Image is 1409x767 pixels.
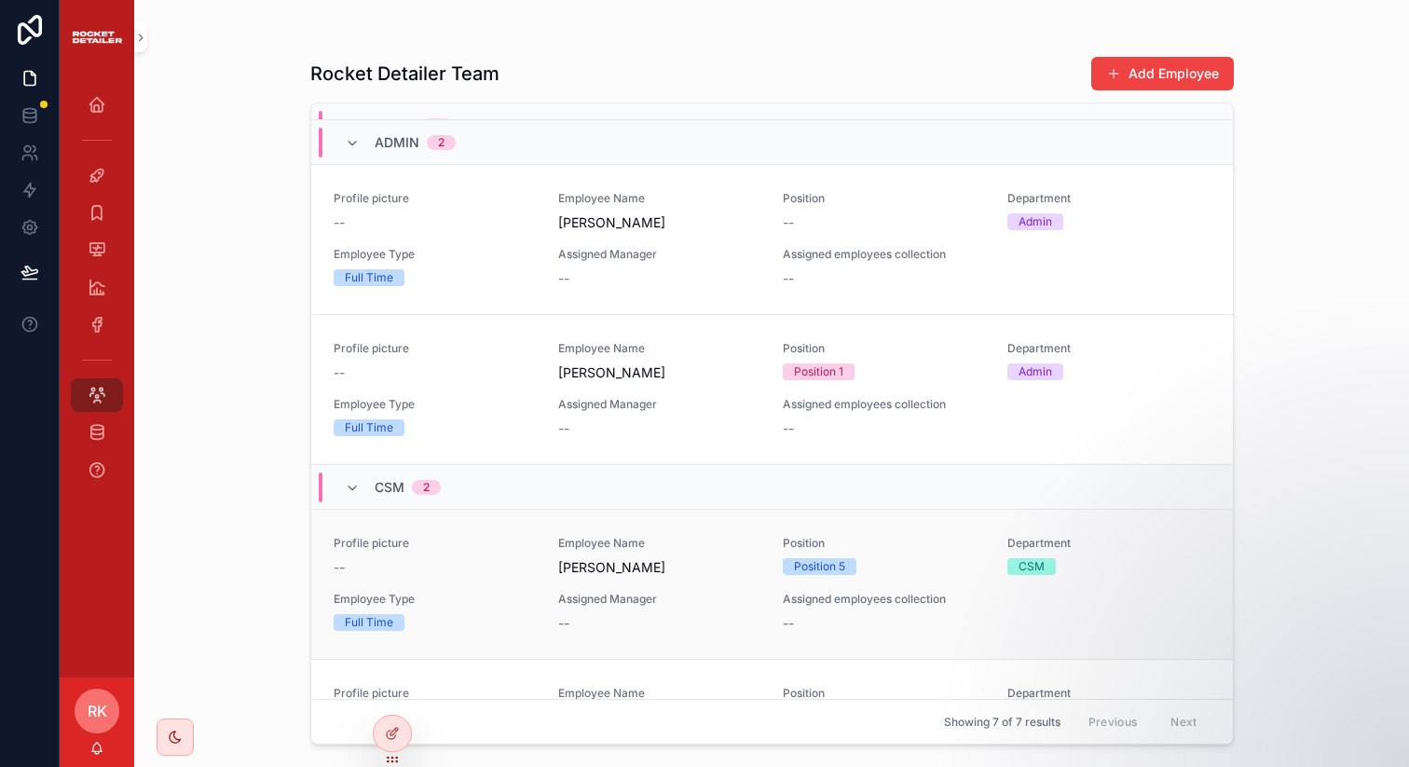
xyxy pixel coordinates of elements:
[310,61,499,87] h1: Rocket Detailer Team
[334,397,536,412] span: Employee Type
[783,614,794,633] span: --
[375,116,416,135] span: Sales
[1036,549,1409,758] iframe: Intercom notifications message
[558,269,569,288] span: --
[71,26,123,48] img: App logo
[558,247,760,262] span: Assigned Manager
[783,592,985,607] span: Assigned employees collection
[423,480,430,495] div: 2
[334,536,536,551] span: Profile picture
[334,363,345,382] span: --
[558,592,760,607] span: Assigned Manager
[558,397,760,412] span: Assigned Manager
[334,558,345,577] span: --
[558,558,760,577] span: [PERSON_NAME]
[375,133,419,152] span: Admin
[60,75,134,511] div: scrollable content
[1007,536,1210,551] span: Department
[1007,686,1210,701] span: Department
[334,191,536,206] span: Profile picture
[88,700,107,722] span: RK
[438,135,445,150] div: 2
[1007,191,1210,206] span: Department
[334,341,536,356] span: Profile picture
[558,363,760,382] span: [PERSON_NAME]
[783,397,985,412] span: Assigned employees collection
[334,247,536,262] span: Employee Type
[1019,213,1052,230] div: Admin
[558,614,569,633] span: --
[783,536,985,551] span: Position
[1019,558,1045,575] div: CSM
[783,269,794,288] span: --
[334,592,536,607] span: Employee Type
[783,686,985,701] span: Position
[558,213,760,232] span: [PERSON_NAME]
[794,558,845,575] div: Position 5
[434,118,442,133] div: 3
[558,686,760,701] span: Employee Name
[375,478,404,497] span: CSM
[783,213,794,232] span: --
[794,363,843,380] div: Position 1
[944,715,1060,730] span: Showing 7 of 7 results
[558,191,760,206] span: Employee Name
[1007,341,1210,356] span: Department
[311,164,1233,314] a: Profile picture--Employee Name[PERSON_NAME]Position--DepartmentAdminEmployee TypeFull TimeAssigne...
[345,419,393,436] div: Full Time
[558,419,569,438] span: --
[1019,363,1052,380] div: Admin
[334,686,536,701] span: Profile picture
[311,314,1233,464] a: Profile picture--Employee Name[PERSON_NAME]PositionPosition 1DepartmentAdminEmployee TypeFull Tim...
[558,536,760,551] span: Employee Name
[558,341,760,356] span: Employee Name
[783,341,985,356] span: Position
[345,269,393,286] div: Full Time
[783,419,794,438] span: --
[311,509,1233,659] a: Profile picture--Employee Name[PERSON_NAME]PositionPosition 5DepartmentCSMEmployee TypeFull TimeA...
[783,191,985,206] span: Position
[345,614,393,631] div: Full Time
[334,213,345,232] span: --
[783,247,985,262] span: Assigned employees collection
[1091,57,1234,90] button: Add Employee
